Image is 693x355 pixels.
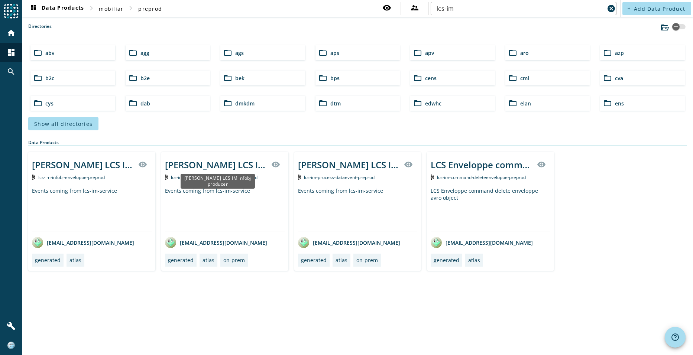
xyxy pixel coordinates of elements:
[32,175,35,180] img: Kafka Topic: lcs-im-infobj-enveloppe-preprod
[171,174,258,180] span: Kafka Topic: lcs-im-internal-evenementmetier-preprod
[35,257,61,264] div: generated
[603,48,612,57] mat-icon: folder_open
[33,99,42,108] mat-icon: folder_open
[29,4,84,13] span: Data Products
[7,67,16,76] mat-icon: search
[235,75,245,82] span: bek
[223,48,232,57] mat-icon: folder_open
[7,48,16,57] mat-icon: dashboard
[96,2,126,15] button: mobiliar
[425,49,434,56] span: apv
[520,75,529,82] span: cml
[615,100,624,107] span: ens
[508,48,517,57] mat-icon: folder_open
[138,5,162,12] span: preprod
[87,4,96,13] mat-icon: chevron_right
[168,257,194,264] div: generated
[520,49,529,56] span: aro
[32,237,43,248] img: avatar
[29,4,38,13] mat-icon: dashboard
[298,175,301,180] img: Kafka Topic: lcs-im-process-dataevent-preprod
[425,75,437,82] span: cens
[404,160,413,169] mat-icon: visibility
[129,99,137,108] mat-icon: folder_open
[45,75,54,82] span: b2c
[165,175,168,180] img: Kafka Topic: lcs-im-internal-evenementmetier-preprod
[508,99,517,108] mat-icon: folder_open
[203,257,214,264] div: atlas
[330,100,341,107] span: dtm
[330,49,339,56] span: aps
[468,257,480,264] div: atlas
[336,257,347,264] div: atlas
[410,3,419,12] mat-icon: supervisor_account
[537,160,546,169] mat-icon: visibility
[165,237,176,248] img: avatar
[165,187,285,231] div: Events coming from lcs-im-service
[318,99,327,108] mat-icon: folder_open
[304,174,375,180] span: Kafka Topic: lcs-im-process-dataevent-preprod
[33,48,42,57] mat-icon: folder_open
[508,74,517,82] mat-icon: folder_open
[140,75,150,82] span: b2e
[28,117,98,130] button: Show all directories
[32,187,152,231] div: Events coming from lcs-im-service
[69,257,81,264] div: atlas
[7,342,15,349] img: dd270a398ab3122b7d76a89635ce14c3
[318,48,327,57] mat-icon: folder_open
[271,160,280,169] mat-icon: visibility
[126,4,135,13] mat-icon: chevron_right
[431,187,550,231] div: LCS Enveloppe command delete enveloppe avro object
[129,48,137,57] mat-icon: folder_open
[318,74,327,82] mat-icon: folder_open
[4,4,19,19] img: spoud-logo.svg
[28,139,687,146] div: Data Products
[32,159,134,171] div: [PERSON_NAME] LCS IM infobj enveloppe producer
[603,74,612,82] mat-icon: folder_open
[165,237,267,248] div: [EMAIL_ADDRESS][DOMAIN_NAME]
[7,322,16,330] mat-icon: build
[45,49,54,56] span: abv
[165,159,267,171] div: [PERSON_NAME] LCS IM infobj producer
[223,99,232,108] mat-icon: folder_open
[330,75,340,82] span: bps
[26,2,87,15] button: Data Products
[671,333,680,342] mat-icon: help_outline
[603,99,612,108] mat-icon: folder_open
[425,100,441,107] span: edwhc
[431,159,532,171] div: LCS Enveloppe command delete enveloppe topic
[634,5,685,12] span: Add Data Product
[437,4,605,13] input: Search (% or * for wildcards)
[615,49,624,56] span: azp
[28,23,52,37] label: Directories
[235,100,255,107] span: dmkdm
[140,100,150,107] span: dab
[356,257,378,264] div: on-prem
[382,3,391,12] mat-icon: visibility
[615,75,623,82] span: cva
[520,100,531,107] span: elan
[223,74,232,82] mat-icon: folder_open
[99,5,123,12] span: mobiliar
[34,120,93,127] span: Show all directories
[622,2,691,15] button: Add Data Product
[33,74,42,82] mat-icon: folder_open
[413,48,422,57] mat-icon: folder_open
[135,2,165,15] button: preprod
[606,3,616,14] button: Clear
[138,160,147,169] mat-icon: visibility
[298,187,418,231] div: Events coming from lcs-im-service
[32,237,134,248] div: [EMAIL_ADDRESS][DOMAIN_NAME]
[140,49,149,56] span: agg
[434,257,459,264] div: generated
[7,29,16,38] mat-icon: home
[235,49,244,56] span: ags
[437,174,526,180] span: Kafka Topic: lcs-im-command-deleteenveloppe-preprod
[301,257,327,264] div: generated
[223,257,245,264] div: on-prem
[627,6,631,10] mat-icon: add
[431,237,442,248] img: avatar
[298,237,309,248] img: avatar
[45,100,54,107] span: cys
[431,237,533,248] div: [EMAIL_ADDRESS][DOMAIN_NAME]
